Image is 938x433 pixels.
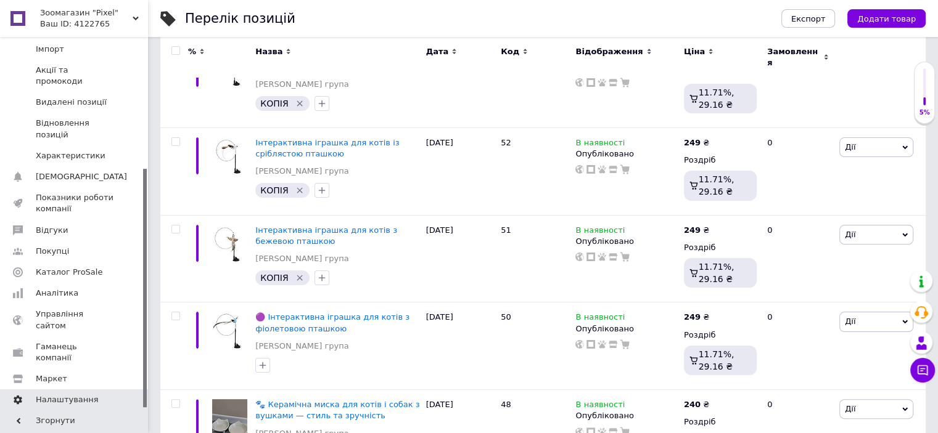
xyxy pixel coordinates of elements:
span: Дії [845,317,855,326]
button: Чат з покупцем [910,358,935,382]
div: 0 [760,41,836,128]
div: 0 [760,302,836,390]
span: Відображення [575,46,643,57]
div: 0 [760,127,836,215]
a: [PERSON_NAME] група [255,253,348,264]
span: Управління сайтом [36,309,114,331]
a: Інтерактивна іграшка для котів з бежевою пташкою [255,225,397,246]
span: Відновлення позицій [36,118,114,140]
span: Аналітика [36,288,78,299]
svg: Видалити мітку [295,185,305,195]
a: [PERSON_NAME] група [255,166,348,177]
span: [DEMOGRAPHIC_DATA] [36,171,127,182]
a: [PERSON_NAME] група [255,341,348,352]
div: Опубліковано [575,323,677,334]
div: Роздріб [684,155,757,166]
span: 51 [501,225,511,235]
a: [PERSON_NAME] група [255,79,348,90]
div: 0 [760,215,836,302]
span: Дії [845,142,855,152]
span: 11.71%, 29.16 ₴ [699,349,734,371]
b: 240 [684,400,701,409]
span: Назва [255,46,282,57]
span: Показники роботи компанії [36,192,114,214]
span: Замовлення [767,46,820,68]
a: 🟣 Інтерактивна іграшка для котів з фіолетовою пташкою [255,312,409,333]
div: Роздріб [684,416,757,427]
span: Дії [845,404,855,413]
button: Експорт [781,9,836,28]
b: 249 [684,312,701,322]
span: В наявності [575,225,625,238]
div: [DATE] [423,302,498,390]
a: 🐾 Керамічна миска для котів і собак з вушками — стиль та зручність [255,400,419,420]
div: Опубліковано [575,236,677,247]
span: Каталог ProSale [36,267,102,278]
a: Інтерактивна іграшка для котів із сріблястою пташкою [255,138,399,158]
span: Акції та промокоди [36,65,114,87]
div: ₴ [684,225,709,236]
div: Роздріб [684,330,757,341]
span: В наявності [575,400,625,413]
span: Імпорт [36,44,64,55]
div: ₴ [684,312,709,323]
img: Интерактивная игрушка для кошек с бежевой птичкой [210,225,249,264]
span: 11.71%, 29.16 ₴ [699,262,734,284]
img: 🟣 Интерактивная игрушка для кошек с фиолетовой птичкой [210,312,249,351]
b: 249 [684,138,701,147]
span: Відгуки [36,225,68,236]
img: Интерактивная игрушка для кошек с серебристой птичкой [210,137,249,177]
span: Характеристики [36,150,105,161]
span: Налаштування [36,394,99,405]
span: Гаманець компанії [36,341,114,363]
span: 52 [501,138,511,147]
svg: Видалити мітку [295,99,305,108]
span: В наявності [575,312,625,325]
div: Опубліковано [575,410,677,421]
span: 50 [501,312,511,322]
span: Дата [426,46,449,57]
span: В наявності [575,138,625,151]
span: КОПІЯ [260,185,288,195]
span: Додати товар [857,14,916,23]
div: Перелік позицій [185,12,295,25]
span: КОПІЯ [260,273,288,283]
span: Видалені позиції [36,97,107,108]
svg: Видалити мітку [295,273,305,283]
div: [DATE] [423,127,498,215]
div: Ваш ID: 4122765 [40,18,148,30]
button: Додати товар [847,9,926,28]
div: [DATE] [423,215,498,302]
div: 5% [915,108,934,117]
b: 249 [684,225,701,235]
span: Зоомагазин "Pixel" [40,7,133,18]
span: 11.71%, 29.16 ₴ [699,174,734,196]
span: Код [501,46,519,57]
div: Опубліковано [575,148,677,160]
span: КОПІЯ [260,99,288,108]
div: ₴ [684,399,709,410]
div: ₴ [684,137,709,148]
span: Дії [845,230,855,239]
span: % [188,46,196,57]
span: 11.71%, 29.16 ₴ [699,87,734,110]
span: Маркет [36,373,67,384]
div: Роздріб [684,242,757,253]
span: Ціна [684,46,705,57]
span: Експорт [791,14,826,23]
span: 48 [501,400,511,409]
span: Покупці [36,246,69,257]
div: [DATE] [423,41,498,128]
